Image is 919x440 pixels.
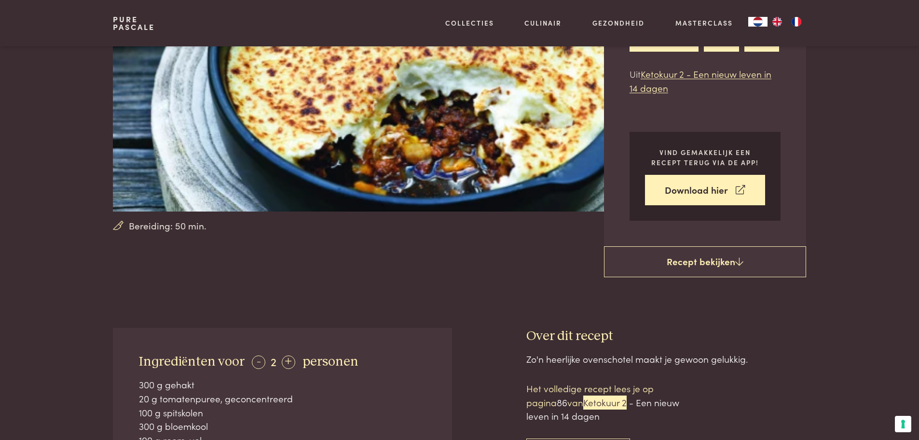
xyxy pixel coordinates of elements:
[645,175,765,205] a: Download hier
[604,246,806,277] a: Recept bekijken
[445,18,494,28] a: Collecties
[630,67,771,94] a: Ketokuur 2 - Een nieuw leven in 14 dagen
[524,18,562,28] a: Culinair
[748,17,768,27] a: NL
[113,15,155,31] a: PurePascale
[252,355,265,369] div: -
[526,382,690,423] p: Het volledige recept lees je op pagina van
[768,17,787,27] a: EN
[282,355,295,369] div: +
[139,392,426,406] div: 20 g tomatenpuree, geconcentreerd
[139,419,426,433] div: 300 g bloemkool
[645,147,765,167] p: Vind gemakkelijk een recept terug via de app!
[129,219,206,233] span: Bereiding: 50 min.
[748,17,768,27] div: Language
[557,396,567,409] span: 86
[526,328,806,345] h3: Over dit recept
[787,17,806,27] a: FR
[139,355,245,369] span: Ingrediënten voor
[768,17,806,27] ul: Language list
[592,18,645,28] a: Gezondheid
[630,67,781,95] p: Uit
[526,352,806,366] div: Zo'n heerlijke ovenschotel maakt je gewoon gelukkig.
[271,353,276,369] span: 2
[139,378,426,392] div: 300 g gehakt
[895,416,911,432] button: Uw voorkeuren voor toestemming voor trackingtechnologieën
[748,17,806,27] aside: Language selected: Nederlands
[139,406,426,420] div: 100 g spitskolen
[526,396,679,423] span: Ketokuur 2 - Een nieuw leven in 14 dagen
[302,355,358,369] span: personen
[675,18,733,28] a: Masterclass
